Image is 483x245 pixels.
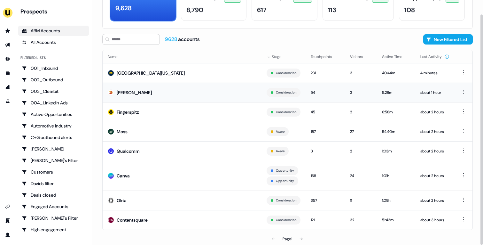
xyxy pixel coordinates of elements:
[22,134,85,141] div: C+G outbound alerts
[165,36,200,43] div: accounts
[420,148,449,154] div: about 2 hours
[350,217,372,223] div: 32
[3,26,13,36] a: Go to prospects
[18,98,89,108] a: Go to 004_LinkedIn Ads
[22,100,85,106] div: 004_LinkedIn Ads
[311,89,340,96] div: 54
[382,173,410,179] div: 1:01h
[3,201,13,212] a: Go to integrations
[276,168,294,174] button: Opportunity
[311,148,340,154] div: 3
[382,128,410,135] div: 54:40m
[276,90,296,95] button: Consideration
[117,148,140,154] div: Qualcomm
[22,77,85,83] div: 002_Outbound
[22,203,85,210] div: Engaged Accounts
[165,36,178,43] span: 9628
[420,89,449,96] div: about 1 hour
[420,197,449,204] div: about 2 hours
[18,225,89,235] a: Go to High engagement
[3,68,13,78] a: Go to templates
[311,109,340,115] div: 45
[18,121,89,131] a: Go to Automotive industry
[18,109,89,119] a: Go to Active Opportunities
[3,216,13,226] a: Go to team
[186,5,203,15] div: 8,790
[22,180,85,187] div: Davids filter
[22,157,85,164] div: [PERSON_NAME]'s Filter
[20,55,46,61] div: Filtered lists
[276,129,284,135] button: Aware
[18,37,89,47] a: All accounts
[328,5,336,15] div: 113
[18,213,89,223] a: Go to Geneviève's Filter
[22,226,85,233] div: High engagement
[350,109,372,115] div: 2
[311,217,340,223] div: 121
[18,132,89,143] a: Go to C+G outbound alerts
[420,109,449,115] div: about 2 hours
[382,148,410,154] div: 1:03m
[22,39,85,45] div: All Accounts
[3,96,13,106] a: Go to experiments
[117,89,152,96] div: [PERSON_NAME]
[382,197,410,204] div: 1:09h
[283,236,292,242] div: Page 1
[18,167,89,177] a: Go to Customers
[18,155,89,166] a: Go to Charlotte's Filter
[117,217,148,223] div: Contentsquare
[22,169,85,175] div: Customers
[311,51,340,62] button: Touchpoints
[22,192,85,198] div: Deals closed
[276,148,284,154] button: Aware
[22,146,85,152] div: [PERSON_NAME]
[257,5,267,15] div: 617
[382,109,410,115] div: 6:58m
[404,5,415,15] div: 108
[18,144,89,154] a: Go to Charlotte Stone
[22,88,85,94] div: 003_Clearbit
[311,70,340,76] div: 231
[22,111,85,118] div: Active Opportunities
[276,217,296,223] button: Consideration
[350,70,372,76] div: 3
[22,65,85,71] div: 001_Inbound
[18,86,89,96] a: Go to 003_Clearbit
[18,201,89,212] a: Go to Engaged Accounts
[18,26,89,36] a: ABM Accounts
[276,178,294,184] button: Opportunity
[115,3,132,13] div: 9,628
[18,190,89,200] a: Go to Deals closed
[20,8,89,15] div: Prospects
[3,82,13,92] a: Go to attribution
[350,89,372,96] div: 3
[350,128,372,135] div: 27
[117,173,130,179] div: Canva
[18,75,89,85] a: Go to 002_Outbound
[423,34,473,45] button: New Filtered List
[350,173,372,179] div: 24
[3,230,13,240] a: Go to profile
[22,123,85,129] div: Automotive industry
[311,197,340,204] div: 357
[420,173,449,179] div: about 2 hours
[3,40,13,50] a: Go to outbound experience
[103,50,261,63] th: Name
[311,173,340,179] div: 168
[420,51,449,62] button: Last Activity
[276,198,296,203] button: Consideration
[3,54,13,64] a: Go to Inbound
[117,70,185,76] div: [GEOGRAPHIC_DATA][US_STATE]
[382,217,410,223] div: 51:43m
[420,128,449,135] div: about 2 hours
[276,70,296,76] button: Consideration
[18,178,89,189] a: Go to Davids filter
[22,28,85,34] div: ABM Accounts
[350,148,372,154] div: 2
[382,89,410,96] div: 5:26m
[117,197,127,204] div: Okta
[22,215,85,221] div: [PERSON_NAME]'s Filter
[350,51,371,62] button: Visitors
[117,128,128,135] div: Moss
[420,70,449,76] div: 4 minutes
